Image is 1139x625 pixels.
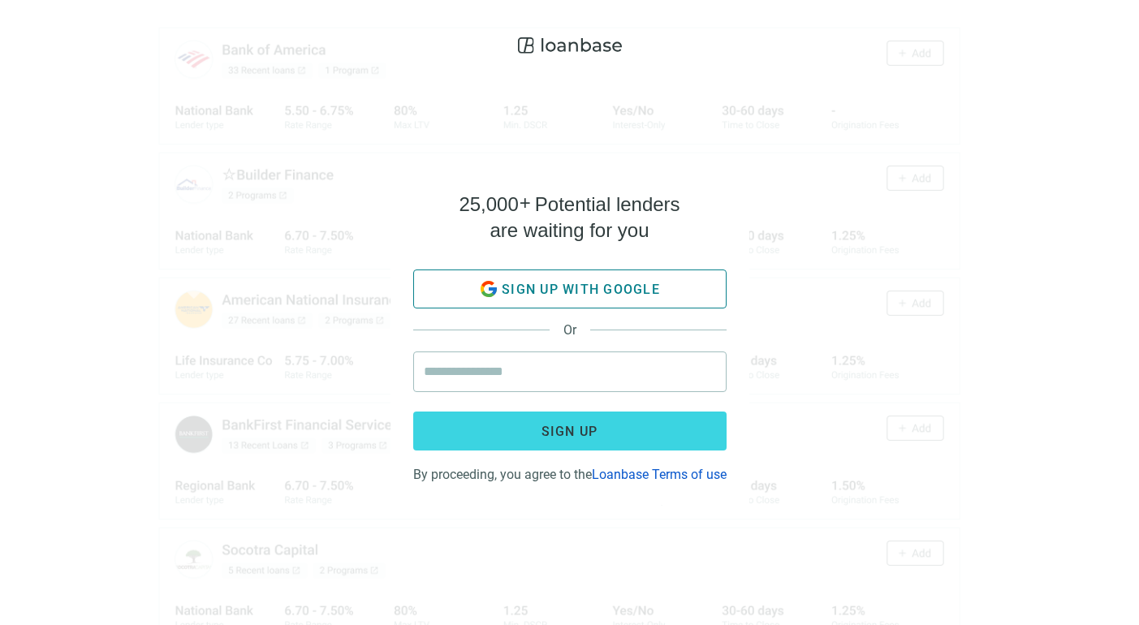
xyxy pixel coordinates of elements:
span: 25,000 [459,193,518,215]
button: Sign up [413,412,727,450]
h4: Potential lenders are waiting for you [459,192,680,244]
span: Sign up [541,424,598,439]
a: Loanbase Terms of use [592,467,727,482]
button: Sign up with google [413,269,727,308]
span: Sign up with google [502,282,660,297]
span: Or [550,322,590,338]
span: + [520,192,531,213]
div: By proceeding, you agree to the [413,463,727,482]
